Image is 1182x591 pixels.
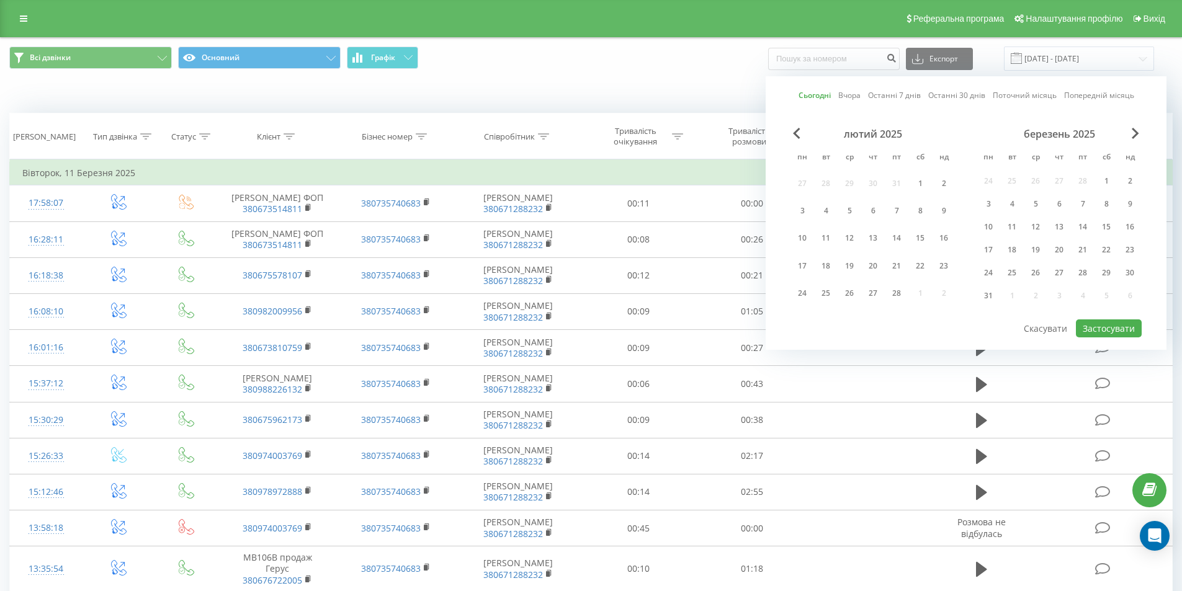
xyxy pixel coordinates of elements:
[818,230,834,246] div: 11
[10,161,1173,185] td: Вівторок, 11 Березня 2025
[22,557,70,581] div: 13:35:54
[790,282,814,305] div: пн 24 лют 2025 р.
[455,257,582,293] td: [PERSON_NAME]
[696,185,809,221] td: 00:00
[483,275,543,287] a: 380671288232
[861,199,885,222] div: чт 6 лют 2025 р.
[794,258,810,274] div: 17
[911,149,929,167] abbr: субота
[696,510,809,546] td: 00:00
[865,203,881,219] div: 6
[716,126,782,147] div: Тривалість розмови
[243,450,302,461] a: 380974003769
[1098,173,1114,189] div: 1
[1132,128,1139,139] span: Next Month
[483,419,543,431] a: 380671288232
[814,282,838,305] div: вт 25 лют 2025 р.
[794,285,810,301] div: 24
[790,227,814,250] div: пн 10 лют 2025 р.
[793,149,812,167] abbr: понеділок
[1075,242,1091,258] div: 21
[908,227,932,250] div: сб 15 лют 2025 р.
[582,330,696,366] td: 00:09
[1095,195,1118,213] div: сб 8 бер 2025 р.
[93,131,137,142] div: Тип дзвінка
[934,149,953,167] abbr: неділя
[912,203,928,219] div: 8
[455,221,582,257] td: [PERSON_NAME]
[243,203,302,215] a: 380673514811
[1095,218,1118,236] div: сб 15 бер 2025 р.
[1095,172,1118,190] div: сб 1 бер 2025 р.
[1075,219,1091,235] div: 14
[1051,265,1067,281] div: 27
[980,242,996,258] div: 17
[889,258,905,274] div: 21
[455,293,582,329] td: [PERSON_NAME]
[1121,149,1139,167] abbr: неділя
[243,305,302,317] a: 380982009956
[347,47,418,69] button: Графік
[1028,265,1044,281] div: 26
[1097,149,1116,167] abbr: субота
[243,574,302,586] a: 380676722005
[1098,219,1114,235] div: 15
[936,258,952,274] div: 23
[361,378,421,389] a: 380735740683
[1000,264,1024,282] div: вт 25 бер 2025 р.
[361,522,421,534] a: 380735740683
[957,516,1006,539] span: Розмова не відбулась
[841,203,857,219] div: 5
[1047,195,1071,213] div: чт 6 бер 2025 р.
[455,402,582,438] td: [PERSON_NAME]
[864,149,882,167] abbr: четвер
[799,89,831,101] a: Сьогодні
[977,264,1000,282] div: пн 24 бер 2025 р.
[455,185,582,221] td: [PERSON_NAME]
[977,241,1000,259] div: пн 17 бер 2025 р.
[22,516,70,540] div: 13:58:18
[243,522,302,534] a: 380974003769
[696,330,809,366] td: 00:27
[1122,173,1138,189] div: 2
[887,149,906,167] abbr: п’ятниця
[362,131,413,142] div: Бізнес номер
[1004,219,1020,235] div: 11
[790,128,956,140] div: лютий 2025
[885,282,908,305] div: пт 28 лют 2025 р.
[768,48,900,70] input: Пошук за номером
[1004,196,1020,212] div: 4
[861,254,885,277] div: чт 20 лют 2025 р.
[889,203,905,219] div: 7
[912,258,928,274] div: 22
[13,131,76,142] div: [PERSON_NAME]
[1017,319,1074,337] button: Скасувати
[22,228,70,252] div: 16:28:11
[1118,218,1142,236] div: нд 16 бер 2025 р.
[817,149,835,167] abbr: вівторок
[178,47,341,69] button: Основний
[932,254,956,277] div: нд 23 лют 2025 р.
[1064,89,1134,101] a: Попередній місяць
[1000,195,1024,213] div: вт 4 бер 2025 р.
[582,474,696,510] td: 00:14
[932,172,956,195] div: нд 2 лют 2025 р.
[885,227,908,250] div: пт 14 лют 2025 р.
[912,230,928,246] div: 15
[790,199,814,222] div: пн 3 лют 2025 р.
[979,149,998,167] abbr: понеділок
[889,285,905,301] div: 28
[361,305,421,317] a: 380735740683
[1004,242,1020,258] div: 18
[936,176,952,192] div: 2
[582,185,696,221] td: 00:11
[243,486,302,497] a: 380978972888
[1003,149,1021,167] abbr: вівторок
[483,311,543,323] a: 380671288232
[840,149,859,167] abbr: середа
[483,383,543,395] a: 380671288232
[483,528,543,540] a: 380671288232
[913,14,1005,24] span: Реферальна програма
[838,199,861,222] div: ср 5 лют 2025 р.
[814,199,838,222] div: вт 4 лют 2025 р.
